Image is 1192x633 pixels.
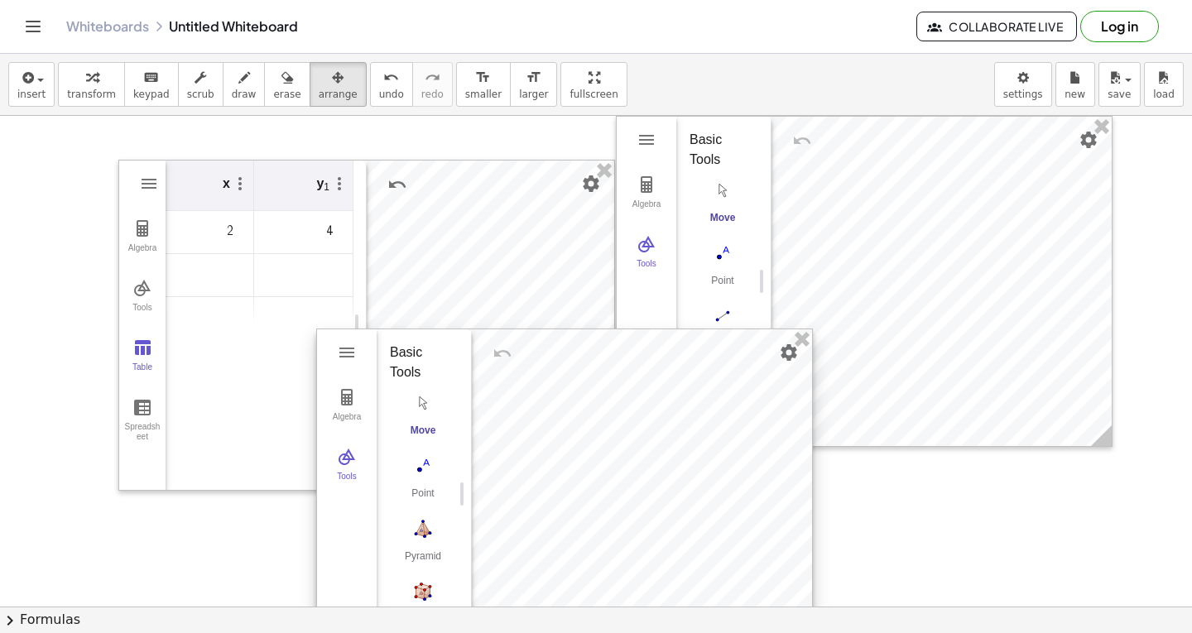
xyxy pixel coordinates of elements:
[155,212,240,252] div: 2
[123,422,162,445] div: Spreadsheet
[66,18,149,35] a: Whiteboards
[123,243,162,266] div: Algebra
[425,68,440,88] i: redo
[690,302,756,362] button: Segment. Select two points or positions
[1065,89,1085,100] span: new
[916,12,1077,41] button: Collaborate Live
[320,412,373,435] div: Algebra
[223,62,266,107] button: draw
[787,126,817,156] button: Undo
[519,89,548,100] span: larger
[456,62,511,107] button: format_sizesmaller
[370,62,413,107] button: undoundo
[576,169,606,199] button: Settings
[1055,62,1095,107] button: new
[570,89,618,100] span: fullscreen
[382,170,412,199] button: Undo
[620,259,673,282] div: Tools
[637,130,656,150] img: Main Menu
[930,19,1063,34] span: Collaborate Live
[690,130,745,170] div: Basic Tools
[1080,11,1159,42] button: Log in
[1144,62,1184,107] button: load
[139,174,159,194] img: Main Menu
[390,515,456,574] button: Pyramid. Select a polygon for bottom, then select top point
[187,89,214,100] span: scrub
[475,68,491,88] i: format_size
[1108,89,1131,100] span: save
[774,338,804,367] button: Settings
[133,89,170,100] span: keypad
[390,424,456,448] div: Move
[273,89,300,100] span: erase
[465,89,502,100] span: smaller
[1153,89,1175,100] span: load
[123,303,162,326] div: Tools
[383,68,399,88] i: undo
[620,199,673,223] div: Algebra
[123,362,162,386] div: Table
[178,62,223,107] button: scrub
[690,239,756,299] button: Point. Select position or line, function, or curve
[1003,89,1043,100] span: settings
[17,89,46,100] span: insert
[319,89,358,100] span: arrange
[510,62,557,107] button: format_sizelarger
[316,170,329,190] div: y
[560,62,627,107] button: fullscreen
[58,62,125,107] button: transform
[526,68,541,88] i: format_size
[412,62,453,107] button: redoredo
[254,212,339,252] div: 4
[20,13,46,40] button: Toggle navigation
[994,62,1052,107] button: settings
[1098,62,1141,107] button: save
[8,62,55,107] button: insert
[690,212,756,235] div: Move
[320,472,373,495] div: Tools
[232,89,257,100] span: draw
[390,343,445,382] div: Basic Tools
[379,89,404,100] span: undo
[337,343,357,362] img: Main Menu
[264,62,310,107] button: erase
[390,487,456,511] div: Point
[310,62,367,107] button: arrange
[324,181,329,193] sub: 1
[390,389,456,448] button: Move. Drag or select object
[690,176,756,236] button: Move. Drag or select object
[390,550,456,573] div: Pyramid
[488,338,517,368] button: Undo
[143,68,159,88] i: keyboard
[223,170,230,190] div: x
[421,89,444,100] span: redo
[124,62,179,107] button: keyboardkeypad
[690,275,756,298] div: Point
[390,452,456,511] button: Point. Select position or line, function, or curve
[67,89,116,100] span: transform
[1074,125,1103,155] button: Settings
